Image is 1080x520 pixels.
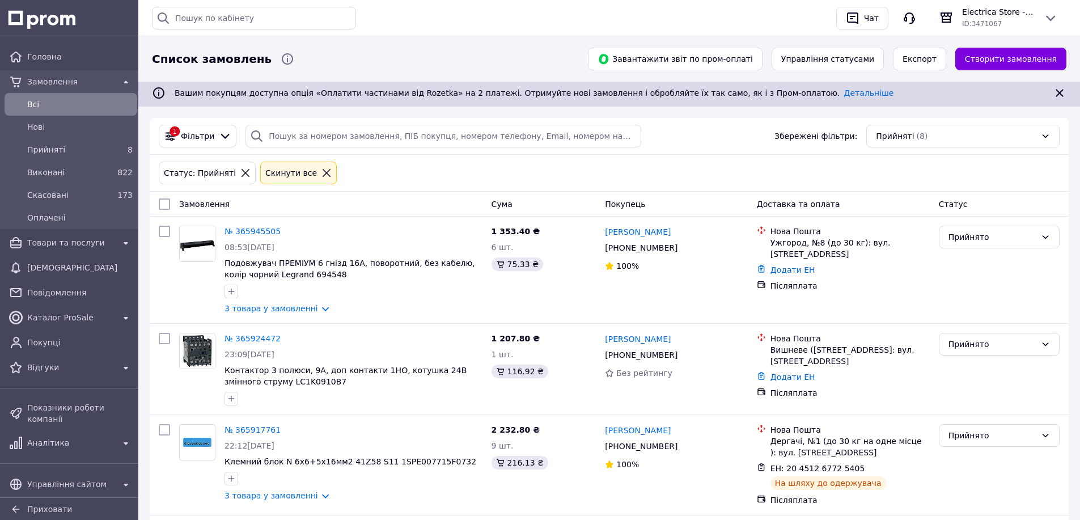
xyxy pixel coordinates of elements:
[605,333,671,345] a: [PERSON_NAME]
[117,168,133,177] span: 822
[128,145,133,154] span: 8
[152,51,272,67] span: Список замовлень
[180,333,215,369] img: Фото товару
[770,476,886,490] div: На шляху до одержувача
[27,237,115,248] span: Товари та послуги
[772,48,884,70] button: Управління статусами
[263,167,319,179] div: Cкинути все
[27,167,110,178] span: Виконані
[844,88,894,98] a: Детальніше
[770,494,930,506] div: Післяплата
[939,200,968,209] span: Статус
[962,20,1002,28] span: ID: 3471067
[225,441,274,450] span: 22:12[DATE]
[770,265,815,274] a: Додати ЕН
[492,334,540,343] span: 1 207.80 ₴
[876,130,914,142] span: Прийняті
[225,304,318,313] a: 3 товара у замовленні
[770,344,930,367] div: Вишневе ([STREET_ADDRESS]: вул. [STREET_ADDRESS]
[225,350,274,359] span: 23:09[DATE]
[27,262,133,273] span: [DEMOGRAPHIC_DATA]
[616,460,639,469] span: 100%
[616,369,672,378] span: Без рейтингу
[225,227,281,236] a: № 365945505
[603,240,680,256] div: [PHONE_NUMBER]
[836,7,888,29] button: Чат
[180,425,215,460] img: Фото товару
[948,338,1036,350] div: Прийнято
[225,457,476,466] a: Клемний блок N 6x6+5x16мм2 41Z58 S11 1SPE007715F0732
[225,491,318,500] a: 3 товара у замовленні
[27,99,133,110] span: Всi
[948,429,1036,442] div: Прийнято
[955,48,1066,70] a: Створити замовлення
[605,200,645,209] span: Покупець
[962,6,1035,18] span: Electrica Store - інтернет магазин электрообладнання
[770,387,930,399] div: Післяплата
[770,333,930,344] div: Нова Пошта
[27,287,133,298] span: Повідомлення
[770,424,930,436] div: Нова Пошта
[605,425,671,436] a: [PERSON_NAME]
[180,226,215,261] img: Фото товару
[179,424,215,460] a: Фото товару
[770,226,930,237] div: Нова Пошта
[492,350,514,359] span: 1 шт.
[603,438,680,454] div: [PHONE_NUMBER]
[117,191,133,200] span: 173
[225,259,475,279] a: Подовжувач ПРЕМІУМ 6 гнізд 16А, поворотний, без кабелю, колір чорний Legrand 694548
[492,227,540,236] span: 1 353.40 ₴
[27,362,115,373] span: Відгуки
[492,243,514,252] span: 6 шт.
[27,76,115,87] span: Замовлення
[27,479,115,490] span: Управління сайтом
[770,464,865,473] span: ЕН: 20 4512 6772 5405
[27,437,115,449] span: Аналітика
[27,312,115,323] span: Каталог ProSale
[225,243,274,252] span: 08:53[DATE]
[27,402,133,425] span: Показники роботи компанії
[162,167,238,179] div: Статус: Прийняті
[225,366,467,386] a: Контактор 3 полюси, 9A, доп контакти 1НО, котушка 24В змінного струму LC1K0910B7
[893,48,946,70] button: Експорт
[181,130,214,142] span: Фільтри
[770,280,930,291] div: Післяплата
[492,441,514,450] span: 9 шт.
[948,231,1036,243] div: Прийнято
[27,505,72,514] span: Приховати
[862,10,881,27] div: Чат
[175,88,893,98] span: Вашим покупцям доступна опція «Оплатити частинами від Rozetka» на 2 платежі. Отримуйте нові замов...
[27,212,133,223] span: Оплачені
[27,144,110,155] span: Прийняті
[492,257,543,271] div: 75.33 ₴
[770,373,815,382] a: Додати ЕН
[588,48,763,70] button: Завантажити звіт по пром-оплаті
[492,365,548,378] div: 116.92 ₴
[757,200,840,209] span: Доставка та оплата
[917,132,928,141] span: (8)
[605,226,671,238] a: [PERSON_NAME]
[225,425,281,434] a: № 365917761
[27,189,110,201] span: Скасовані
[27,51,133,62] span: Головна
[492,425,540,434] span: 2 232.80 ₴
[225,334,281,343] a: № 365924472
[603,347,680,363] div: [PHONE_NUMBER]
[774,130,857,142] span: Збережені фільтри:
[245,125,641,147] input: Пошук за номером замовлення, ПІБ покупця, номером телефону, Email, номером накладної
[492,456,548,470] div: 216.13 ₴
[27,337,133,348] span: Покупці
[179,200,230,209] span: Замовлення
[179,226,215,262] a: Фото товару
[616,261,639,270] span: 100%
[770,237,930,260] div: Ужгород, №8 (до 30 кг): вул. [STREET_ADDRESS]
[770,436,930,458] div: Дергачі, №1 (до 30 кг на одне місце ): вул. [STREET_ADDRESS]
[152,7,356,29] input: Пошук по кабінету
[27,121,133,133] span: Нові
[179,333,215,369] a: Фото товару
[492,200,513,209] span: Cума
